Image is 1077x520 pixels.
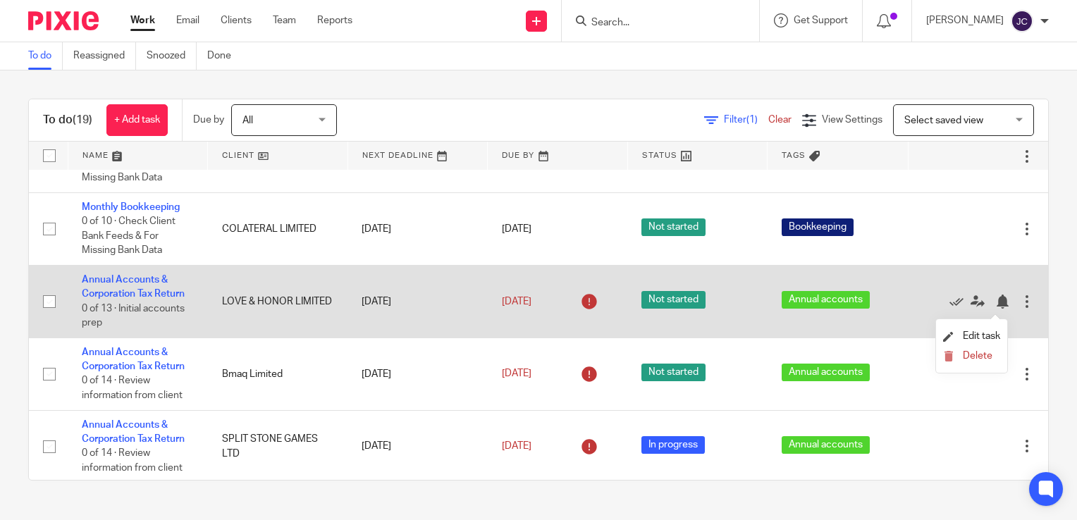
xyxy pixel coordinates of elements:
td: SPLIT STONE GAMES LTD [208,410,348,483]
a: Team [273,13,296,27]
span: 0 of 13 · Initial accounts prep [82,304,185,328]
span: Annual accounts [782,291,870,309]
span: [DATE] [502,297,531,307]
a: Reassigned [73,42,136,70]
a: Snoozed [147,42,197,70]
a: Mark as done [949,295,971,309]
span: In progress [641,436,705,454]
span: [DATE] [502,224,531,234]
a: Work [130,13,155,27]
a: Edit task [943,331,1000,341]
td: COLATERAL LIMITED [208,193,348,266]
a: + Add task [106,104,168,136]
span: Filter [724,115,768,125]
button: Delete [943,351,1000,362]
a: Annual Accounts & Corporation Tax Return [82,275,185,299]
span: 0 of 14 · Review information from client [82,449,183,473]
span: Tags [782,151,806,159]
span: All [242,116,253,125]
img: Pixie [28,11,99,30]
span: Edit task [963,331,1000,341]
td: [DATE] [347,410,488,483]
p: [PERSON_NAME] [926,13,1004,27]
td: LOVE & HONOR LIMITED [208,266,348,338]
span: 0 of 10 · Check Client Bank Feeds & For Missing Bank Data [82,144,176,183]
a: Monthly Bookkeeping [82,202,180,212]
td: [DATE] [347,193,488,266]
span: Annual accounts [782,436,870,454]
img: svg%3E [1011,10,1033,32]
td: Bmaq Limited [208,338,348,410]
span: Annual accounts [782,364,870,381]
a: Annual Accounts & Corporation Tax Return [82,347,185,371]
span: [DATE] [502,441,531,451]
a: Annual Accounts & Corporation Tax Return [82,420,185,444]
span: (1) [746,115,758,125]
a: Email [176,13,199,27]
h1: To do [43,113,92,128]
span: Bookkeeping [782,218,854,236]
span: [DATE] [502,369,531,379]
span: 0 of 10 · Check Client Bank Feeds & For Missing Bank Data [82,217,176,256]
span: Not started [641,218,706,236]
a: Reports [317,13,352,27]
a: Done [207,42,242,70]
span: Delete [963,351,992,361]
p: Due by [193,113,224,127]
input: Search [590,17,717,30]
a: Clients [221,13,252,27]
a: Clear [768,115,792,125]
span: Not started [641,364,706,381]
span: (19) [73,114,92,125]
span: Select saved view [904,116,983,125]
span: View Settings [822,115,882,125]
td: [DATE] [347,338,488,410]
span: 0 of 14 · Review information from client [82,376,183,401]
span: Not started [641,291,706,309]
span: Get Support [794,16,848,25]
a: To do [28,42,63,70]
td: [DATE] [347,266,488,338]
